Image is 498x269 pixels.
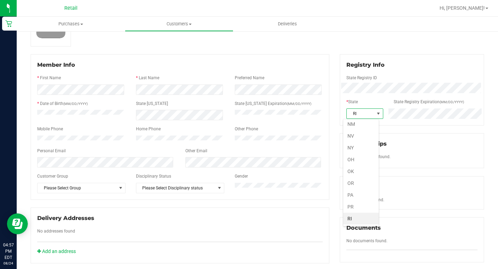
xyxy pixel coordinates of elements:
[346,225,381,231] span: Documents
[64,5,78,11] span: Retail
[346,99,358,105] label: State
[343,118,379,130] li: NM
[287,102,311,106] span: (MM/DD/YYYY)
[136,173,171,179] label: Disciplinary Status
[37,148,66,154] label: Personal Email
[235,75,264,81] label: Preferred Name
[235,126,258,132] label: Other Phone
[37,62,75,68] span: Member Info
[343,189,379,201] li: PA
[117,183,125,193] span: select
[343,130,379,142] li: NV
[346,62,385,68] span: Registry Info
[37,248,76,254] a: Add an address
[38,183,117,193] span: Please Select Group
[347,109,374,119] span: RI
[5,20,12,27] inline-svg: Retail
[136,126,161,132] label: Home Phone
[37,126,63,132] label: Mobile Phone
[7,213,28,234] iframe: Resource center
[346,238,387,243] span: No documents found.
[235,100,311,107] label: State [US_STATE] Expiration
[136,100,168,107] label: State [US_STATE]
[268,21,306,27] span: Deliveries
[3,261,14,266] p: 08/24
[233,17,342,31] a: Deliveries
[343,154,379,165] li: OH
[125,17,233,31] a: Customers
[440,100,464,104] span: (MM/DD/YYYY)
[343,177,379,189] li: OR
[346,75,377,81] label: State Registry ID
[235,173,248,179] label: Gender
[37,228,75,234] label: No addresses found
[37,173,68,179] label: Customer Group
[440,5,485,11] span: Hi, [PERSON_NAME]!
[394,99,464,105] label: State Registry Expiration
[17,21,125,27] span: Purchases
[343,165,379,177] li: OK
[139,75,159,81] label: Last Name
[215,183,224,193] span: select
[40,100,88,107] label: Date of Birth
[343,213,379,225] li: RI
[136,183,215,193] span: Please Select Disciplinary status
[3,242,14,261] p: 04:57 PM EDT
[343,201,379,213] li: PR
[63,102,88,106] span: (MM/DD/YYYY)
[17,17,125,31] a: Purchases
[37,215,94,221] span: Delivery Addresses
[40,75,61,81] label: First Name
[125,21,233,27] span: Customers
[185,148,207,154] label: Other Email
[343,142,379,154] li: NY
